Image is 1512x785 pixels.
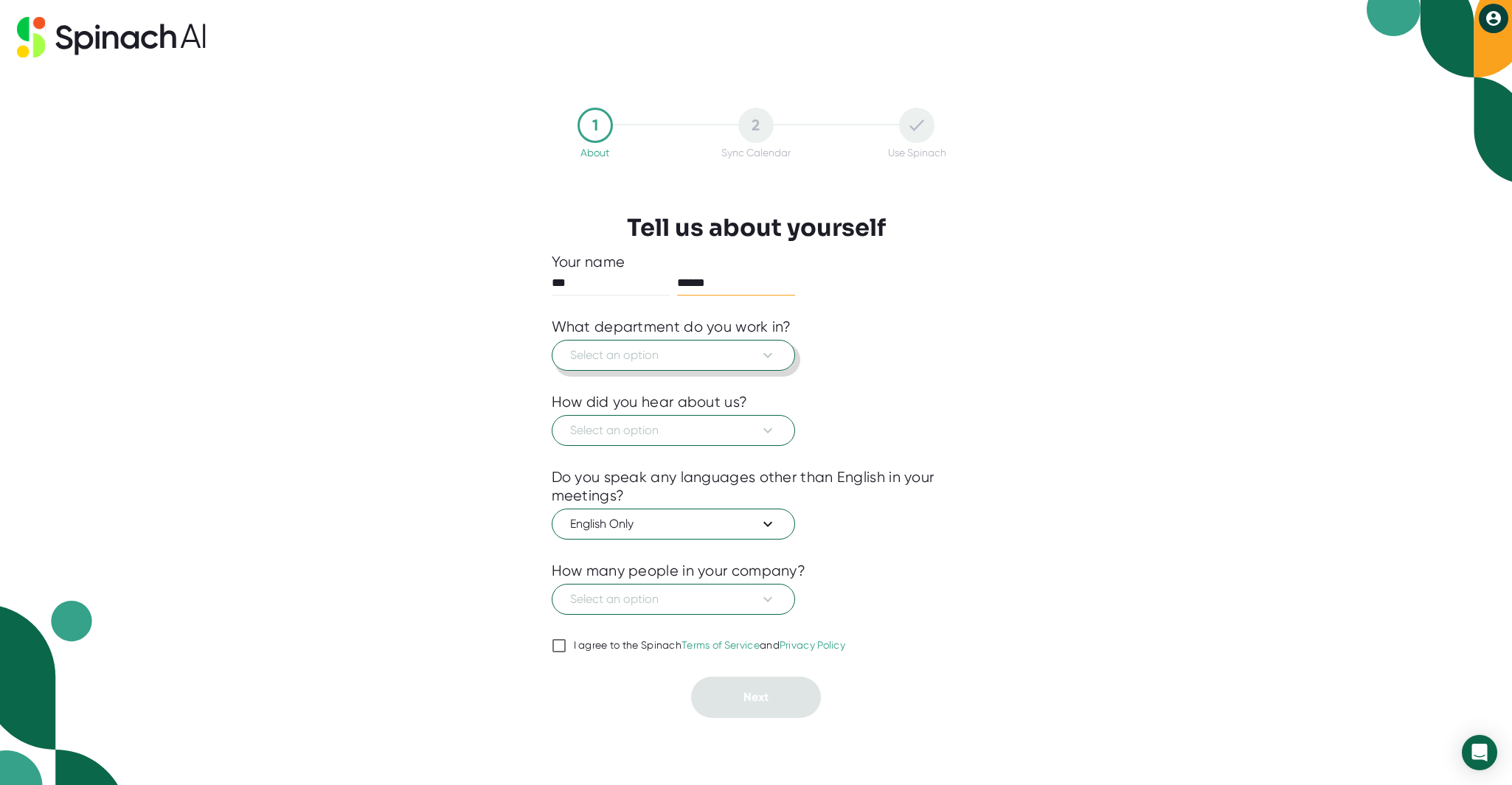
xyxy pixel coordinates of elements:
h3: Tell us about yourself [627,214,886,242]
button: Next [691,677,821,718]
a: Privacy Policy [780,639,845,651]
span: Select an option [570,590,777,608]
div: Use Spinach [888,147,946,158]
a: Terms of Service [682,639,760,651]
div: How many people in your company? [552,562,806,580]
button: Select an option [552,340,795,371]
div: Open Intercom Messenger [1462,735,1497,770]
span: Next [743,690,769,704]
div: About [580,147,609,158]
span: English Only [570,515,777,533]
div: 1 [578,108,613,143]
div: I agree to the Spinach and [574,639,846,652]
div: Your name [552,253,961,271]
button: Select an option [552,415,795,446]
div: 2 [738,108,774,143]
div: What department do you work in? [552,318,791,336]
span: Select an option [570,346,777,364]
div: Do you speak any languages other than English in your meetings? [552,468,961,505]
span: Select an option [570,422,777,439]
button: Select an option [552,584,795,615]
button: English Only [552,509,795,540]
div: Sync Calendar [721,147,791,158]
div: How did you hear about us? [552,393,748,411]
